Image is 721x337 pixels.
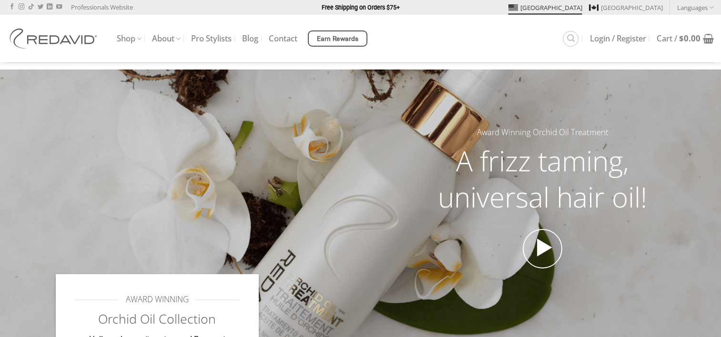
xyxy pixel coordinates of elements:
[657,28,714,49] a: Cart / $0.00
[563,31,579,47] a: Search
[242,30,258,47] a: Blog
[152,30,181,48] a: About
[677,0,714,14] a: Languages
[7,29,102,49] img: REDAVID Salon Products | United States
[322,4,400,11] strong: Free Shipping on Orders $75+
[75,311,240,327] h2: Orchid Oil Collection
[28,4,34,10] a: Follow on TikTok
[420,126,666,139] h5: Award Winning Orchid Oil Treatment
[308,30,367,47] a: Earn Rewards
[9,4,15,10] a: Follow on Facebook
[19,4,24,10] a: Follow on Instagram
[38,4,43,10] a: Follow on Twitter
[590,35,646,42] span: Login / Register
[657,35,701,42] span: Cart /
[420,143,666,215] h2: A frizz taming, universal hair oil!
[590,30,646,47] a: Login / Register
[47,4,52,10] a: Follow on LinkedIn
[589,0,663,15] a: [GEOGRAPHIC_DATA]
[269,30,297,47] a: Contact
[679,33,684,44] span: $
[56,4,62,10] a: Follow on YouTube
[191,30,232,47] a: Pro Stylists
[508,0,582,15] a: [GEOGRAPHIC_DATA]
[126,293,189,306] span: AWARD WINNING
[679,33,701,44] bdi: 0.00
[117,30,142,48] a: Shop
[317,34,359,44] span: Earn Rewards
